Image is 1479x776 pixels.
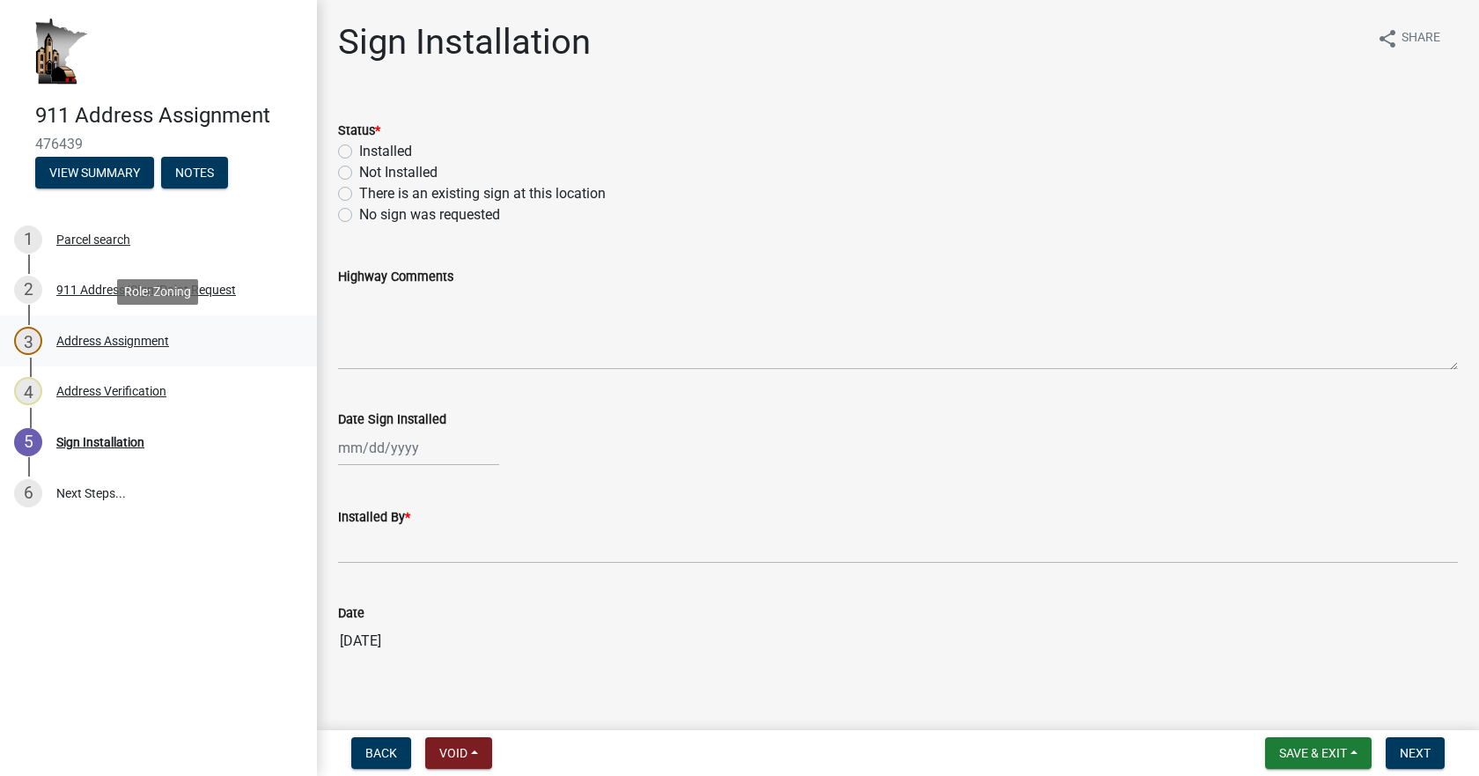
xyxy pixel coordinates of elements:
[14,428,42,456] div: 5
[338,414,446,426] label: Date Sign Installed
[35,166,154,181] wm-modal-confirm: Summary
[359,204,500,225] label: No sign was requested
[56,233,130,246] div: Parcel search
[359,162,438,183] label: Not Installed
[338,608,364,620] label: Date
[1363,21,1454,55] button: shareShare
[338,430,499,466] input: mm/dd/yyyy
[365,746,397,760] span: Back
[35,157,154,188] button: View Summary
[14,327,42,355] div: 3
[338,21,591,63] h1: Sign Installation
[425,737,492,769] button: Void
[338,271,453,284] label: Highway Comments
[1279,746,1347,760] span: Save & Exit
[35,18,88,85] img: Houston County, Minnesota
[56,335,169,347] div: Address Assignment
[359,141,412,162] label: Installed
[56,385,166,397] div: Address Verification
[439,746,467,760] span: Void
[14,225,42,254] div: 1
[117,279,198,305] div: Role: Zoning
[14,377,42,405] div: 4
[359,183,606,204] label: There is an existing sign at this location
[1377,28,1398,49] i: share
[35,136,282,152] span: 476439
[161,157,228,188] button: Notes
[56,284,236,296] div: 911 Address/Sign/Point Request
[338,125,380,137] label: Status
[351,737,411,769] button: Back
[338,512,410,524] label: Installed By
[56,436,144,448] div: Sign Installation
[1400,746,1431,760] span: Next
[14,276,42,304] div: 2
[1265,737,1372,769] button: Save & Exit
[35,103,303,129] h4: 911 Address Assignment
[1402,28,1440,49] span: Share
[14,479,42,507] div: 6
[161,166,228,181] wm-modal-confirm: Notes
[1386,737,1445,769] button: Next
